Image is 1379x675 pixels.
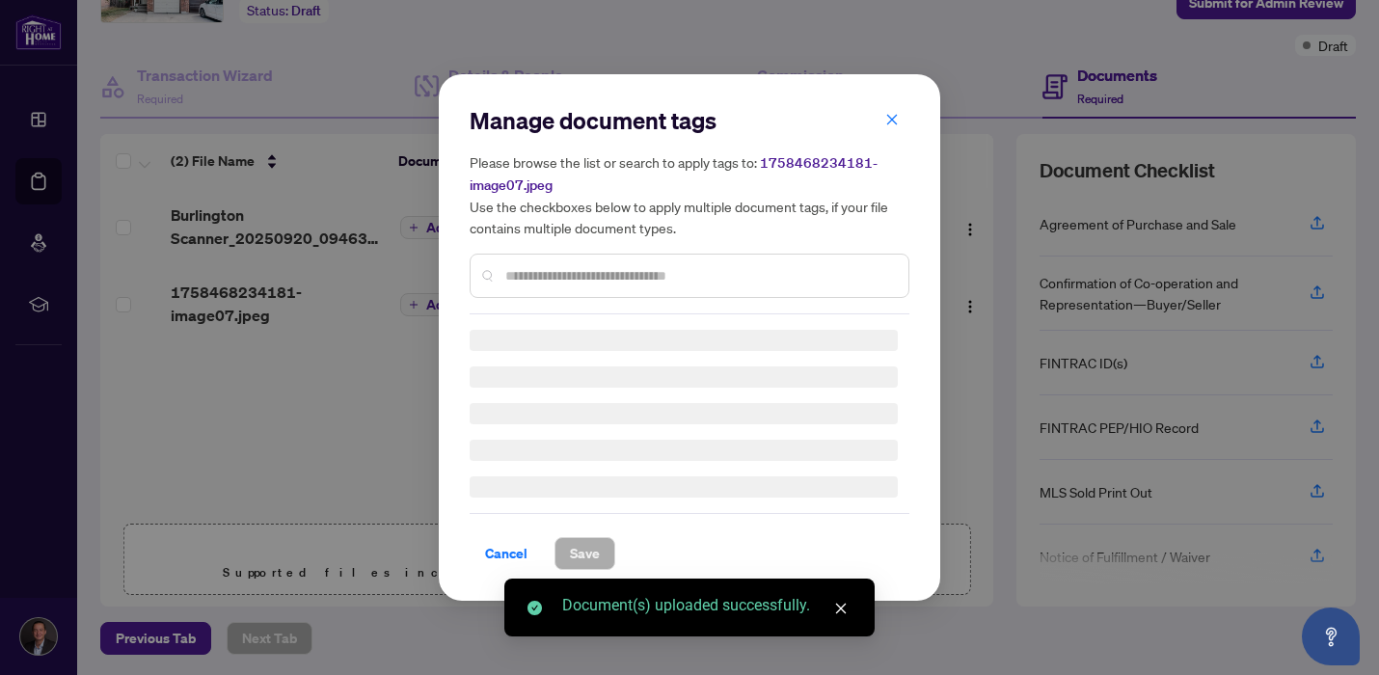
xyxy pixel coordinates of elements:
h2: Manage document tags [470,105,909,136]
button: Open asap [1302,607,1360,665]
a: Close [830,598,852,619]
button: Cancel [470,537,543,570]
span: close [834,602,848,615]
span: close [885,113,899,126]
h5: Please browse the list or search to apply tags to: Use the checkboxes below to apply multiple doc... [470,151,909,238]
span: check-circle [527,601,542,615]
div: Document(s) uploaded successfully. [562,594,852,617]
span: Cancel [485,538,527,569]
button: Save [554,537,615,570]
